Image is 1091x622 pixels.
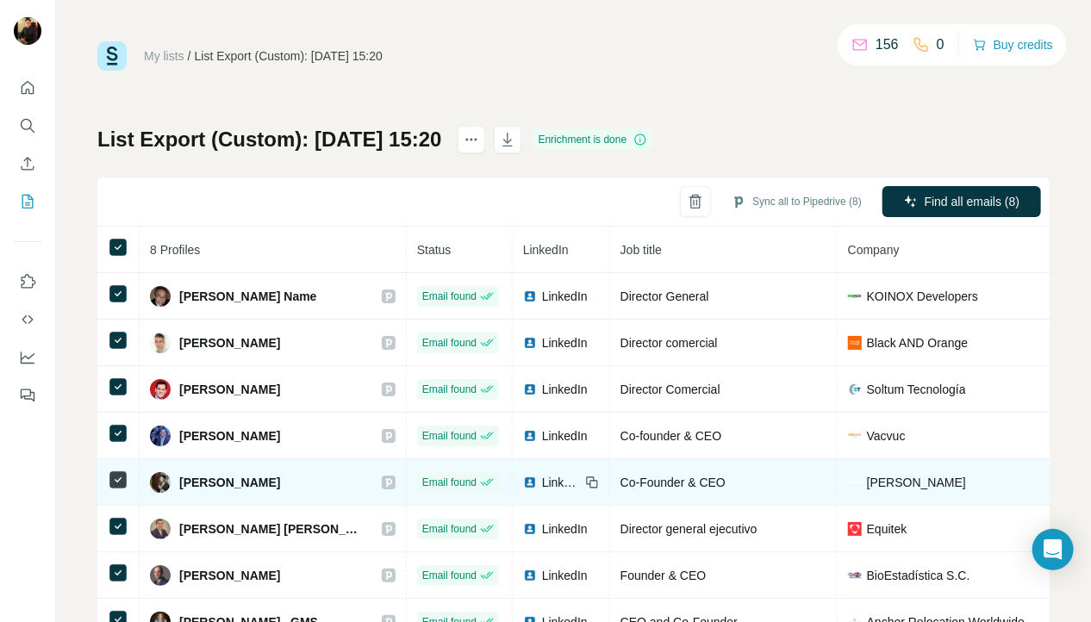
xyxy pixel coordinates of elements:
span: Email found [422,475,477,490]
span: Director general ejecutivo [620,522,757,536]
img: Avatar [150,379,171,400]
button: actions [458,126,485,153]
span: LinkedIn [542,288,588,305]
h1: List Export (Custom): [DATE] 15:20 [97,126,442,153]
img: Avatar [150,286,171,307]
span: LinkedIn [542,334,588,351]
span: Co-founder & CEO [620,429,722,443]
span: Job title [620,243,662,257]
span: LinkedIn [542,427,588,445]
span: Email found [422,568,477,583]
span: Director General [620,289,709,303]
span: Soltum Tecnología [867,381,966,398]
span: [PERSON_NAME] [179,381,280,398]
span: Company [848,243,900,257]
img: LinkedIn logo [523,476,537,489]
img: LinkedIn logo [523,383,537,396]
button: Dashboard [14,342,41,373]
img: company-logo [848,480,862,485]
span: BioEstadística S.C. [867,567,970,584]
img: company-logo [848,383,862,396]
img: Avatar [150,472,171,493]
span: Email found [422,289,477,304]
div: Enrichment is done [533,129,653,150]
button: Buy credits [973,33,1053,57]
span: Director Comercial [620,383,720,396]
img: company-logo [848,569,862,582]
img: Avatar [150,565,171,586]
button: Quick start [14,72,41,103]
button: Use Surfe on LinkedIn [14,266,41,297]
span: Black AND Orange [867,334,969,351]
button: Enrich CSV [14,148,41,179]
span: LinkedIn [542,474,580,491]
span: [PERSON_NAME] [867,474,966,491]
img: company-logo [848,433,862,438]
button: Feedback [14,380,41,411]
span: [PERSON_NAME] [179,427,280,445]
img: LinkedIn logo [523,522,537,536]
span: LinkedIn [523,243,569,257]
img: Avatar [150,426,171,446]
img: LinkedIn logo [523,429,537,443]
span: Vacvuc [867,427,906,445]
span: [PERSON_NAME] [179,334,280,351]
li: / [188,47,191,65]
img: company-logo [848,289,862,303]
div: List Export (Custom): [DATE] 15:20 [195,47,383,65]
span: Director comercial [620,336,718,350]
img: company-logo [848,522,862,536]
span: Equitek [867,520,907,538]
span: LinkedIn [542,381,588,398]
span: [PERSON_NAME] [179,474,280,491]
img: LinkedIn logo [523,289,537,303]
img: Avatar [14,17,41,45]
span: [PERSON_NAME] [PERSON_NAME] [179,520,365,538]
span: [PERSON_NAME] [179,567,280,584]
span: KOINOX Developers [867,288,978,305]
img: company-logo [848,336,862,350]
span: LinkedIn [542,520,588,538]
img: LinkedIn logo [523,569,537,582]
button: My lists [14,186,41,217]
p: 0 [937,34,944,55]
button: Find all emails (8) [882,186,1041,217]
span: Email found [422,335,477,351]
span: Find all emails (8) [925,193,1019,210]
span: Email found [422,382,477,397]
span: Email found [422,521,477,537]
span: [PERSON_NAME] Name [179,288,316,305]
button: Search [14,110,41,141]
span: Email found [422,428,477,444]
span: Status [417,243,452,257]
img: LinkedIn logo [523,336,537,350]
img: Surfe Logo [97,41,127,71]
span: Founder & CEO [620,569,707,582]
img: Avatar [150,333,171,353]
p: 156 [876,34,899,55]
a: My lists [144,49,184,63]
div: Open Intercom Messenger [1032,529,1074,570]
span: LinkedIn [542,567,588,584]
span: Co-Founder & CEO [620,476,726,489]
span: 8 Profiles [150,243,200,257]
button: Use Surfe API [14,304,41,335]
button: Sync all to Pipedrive (8) [720,189,874,215]
img: Avatar [150,519,171,539]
